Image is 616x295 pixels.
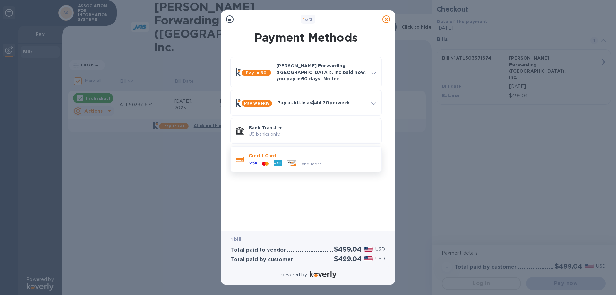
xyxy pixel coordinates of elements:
[334,255,362,263] h2: $499.04
[229,31,383,44] h1: Payment Methods
[244,101,269,106] b: Pay weekly
[375,256,385,262] p: USD
[277,100,366,106] p: Pay as little as $44.70 per week
[303,17,305,22] span: 1
[364,256,373,261] img: USD
[231,257,293,263] h3: Total paid by customer
[249,131,376,138] p: US banks only.
[303,17,313,22] b: of 3
[302,161,325,166] span: and more...
[279,272,307,278] p: Powered by
[231,247,286,253] h3: Total paid to vendor
[310,271,337,278] img: Logo
[334,245,362,253] h2: $499.04
[246,70,267,75] b: Pay in 60
[231,237,241,242] b: 1 bill
[276,63,366,82] p: [PERSON_NAME] Forwarding ([GEOGRAPHIC_DATA]), Inc. paid now, you pay in 60 days - No fee.
[364,247,373,252] img: USD
[249,152,376,159] p: Credit Card
[249,125,376,131] p: Bank Transfer
[375,246,385,253] p: USD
